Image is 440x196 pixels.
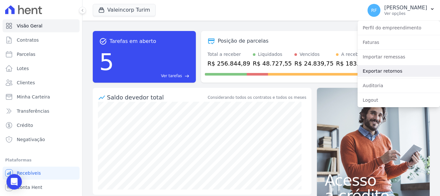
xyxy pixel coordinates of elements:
[3,105,80,118] a: Transferências
[161,73,182,79] span: Ver tarefas
[3,34,80,46] a: Contratos
[384,11,427,16] p: Ver opções
[207,59,250,68] div: R$ 256.844,89
[362,1,440,19] button: RF [PERSON_NAME] Ver opções
[341,51,363,58] div: A receber
[300,51,320,58] div: Vencidos
[371,8,377,13] span: RF
[358,22,440,34] a: Perfil do empreendimento
[17,184,42,191] span: Conta Hent
[93,4,156,16] button: Valeincorp Turim
[3,119,80,132] a: Crédito
[5,156,77,164] div: Plataformas
[358,94,440,106] a: Logout
[325,172,422,188] span: Acesso
[384,5,427,11] p: [PERSON_NAME]
[3,133,80,146] a: Negativação
[358,36,440,48] a: Faturas
[207,51,250,58] div: Total a receber
[3,76,80,89] a: Clientes
[17,51,35,57] span: Parcelas
[258,51,282,58] div: Liquidados
[185,74,189,78] span: east
[208,95,306,100] div: Considerando todos os contratos e todos os meses
[336,59,379,68] div: R$ 183.277,59
[17,23,43,29] span: Visão Geral
[17,136,45,143] span: Negativação
[117,73,189,79] a: Ver tarefas east
[3,181,80,194] a: Conta Hent
[358,80,440,91] a: Auditoria
[294,59,333,68] div: R$ 24.839,75
[358,65,440,77] a: Exportar retornos
[6,174,22,190] div: Open Intercom Messenger
[17,37,39,43] span: Contratos
[17,108,49,114] span: Transferências
[3,167,80,180] a: Recebíveis
[107,93,206,102] div: Saldo devedor total
[3,90,80,103] a: Minha Carteira
[17,65,29,72] span: Lotes
[3,48,80,61] a: Parcelas
[17,94,50,100] span: Minha Carteira
[218,37,269,45] div: Posição de parcelas
[253,59,292,68] div: R$ 48.727,55
[17,170,41,176] span: Recebíveis
[3,19,80,32] a: Visão Geral
[17,122,33,129] span: Crédito
[99,45,114,79] div: 5
[110,37,156,45] span: Tarefas em aberto
[358,51,440,63] a: Importar remessas
[99,37,107,45] span: task_alt
[3,62,80,75] a: Lotes
[17,79,35,86] span: Clientes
